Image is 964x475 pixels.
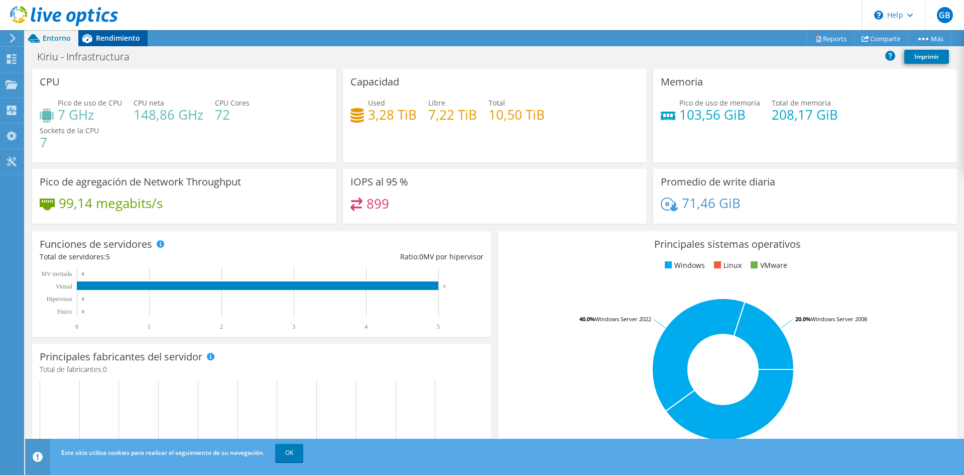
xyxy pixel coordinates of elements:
text: 1 [148,323,151,330]
a: Imprimir [904,50,949,64]
text: 3 [292,323,295,330]
text: Virtual [56,283,73,290]
li: Windows [662,260,705,271]
h4: 10,50 TiB [489,109,545,120]
tspan: Windows Server 2022 [595,315,651,323]
span: Total de memoria [772,98,831,108]
h4: 7 [40,137,99,148]
text: 0 [82,271,84,276]
h4: Total de fabricantes: [40,364,484,375]
h1: Kiriu - Infrastructura [33,51,145,62]
h4: 71,46 GiB [682,198,741,209]
text: 0 [75,323,78,330]
text: 4 [365,323,368,330]
span: 5 [106,252,110,261]
span: GB [937,7,953,23]
h4: 3,28 TiB [368,109,417,120]
text: Hipervisor [47,296,72,303]
li: Linux [711,260,742,271]
h4: 103,56 GiB [679,109,760,120]
h3: CPU [40,76,60,87]
span: Pico de uso de memoria [679,98,760,108]
h4: 148,86 GHz [134,109,203,120]
span: CPU neta [134,98,164,108]
span: 0 [419,252,423,261]
span: Libre [428,98,445,108]
span: Total [489,98,505,108]
div: Total de servidores: [40,251,262,262]
tspan: 40.0% [579,315,595,323]
a: Reports [806,31,855,46]
span: Rendimiento [96,33,140,43]
a: OK [275,444,303,462]
text: 5 [443,284,446,289]
span: Entorno [43,33,71,43]
tspan: Físico [57,308,72,315]
h3: Memoria [661,76,703,87]
text: MV invitada [41,270,72,277]
li: VMware [748,260,787,271]
div: Ratio: MV por hipervisor [262,251,484,262]
h4: 99,14 megabits/s [59,198,163,209]
h3: Promedio de write diaria [661,176,775,187]
a: Compartir [854,31,909,46]
tspan: Windows Server 2008 [811,315,867,323]
span: 0 [103,364,107,374]
span: Este sitio utiliza cookies para realizar el seguimiento de su navegación. [61,448,265,457]
a: Más [908,31,951,46]
text: 0 [82,309,84,314]
span: Sockets de la CPU [40,126,99,135]
h3: Funciones de servidores [40,239,152,250]
h4: 208,17 GiB [772,109,838,120]
h3: Principales fabricantes del servidor [40,351,202,362]
text: 5 [437,323,440,330]
h4: 7 GHz [58,109,122,120]
h4: 899 [367,198,389,209]
tspan: 20.0% [795,315,811,323]
h4: 7,22 TiB [428,109,477,120]
h3: Capacidad [350,76,399,87]
h3: IOPS al 95 % [350,176,408,187]
h3: Pico de agregación de Network Throughput [40,176,241,187]
text: 2 [220,323,223,330]
span: Pico de uso de CPU [58,98,122,108]
span: Used [368,98,385,108]
h3: Principales sistemas operativos [506,239,949,250]
span: CPU Cores [215,98,250,108]
h4: 72 [215,109,250,120]
text: 0 [82,297,84,302]
svg: \n [874,11,883,20]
